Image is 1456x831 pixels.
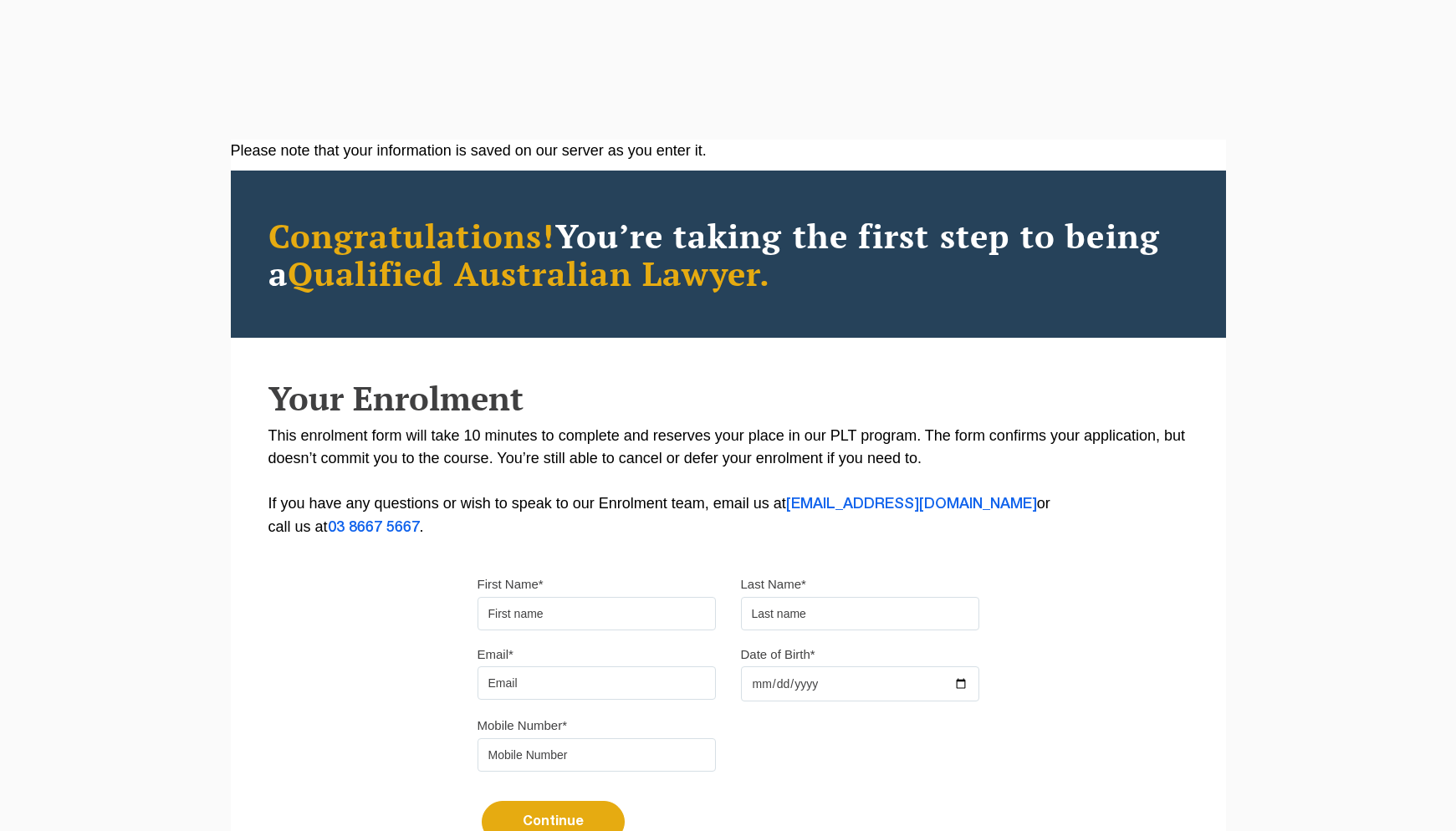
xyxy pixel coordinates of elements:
[268,425,1188,539] p: This enrolment form will take 10 minutes to complete and reserves your place in our PLT program. ...
[328,521,420,534] a: 03 8667 5667
[478,738,716,772] input: Mobile Number
[288,251,771,295] span: Qualified Australian Lawyer.
[478,597,716,630] input: First name
[478,666,716,700] input: Email
[478,576,544,593] label: First Name*
[786,497,1037,511] a: [EMAIL_ADDRESS][DOMAIN_NAME]
[478,717,568,734] label: Mobile Number*
[741,597,979,630] input: Last name
[231,140,1226,162] div: Please note that your information is saved on our server as you enter it.
[268,213,555,257] span: Congratulations!
[268,217,1188,292] h2: You’re taking the first step to being a
[478,646,513,663] label: Email*
[741,646,815,663] label: Date of Birth*
[741,576,806,593] label: Last Name*
[268,380,1188,416] h2: Your Enrolment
